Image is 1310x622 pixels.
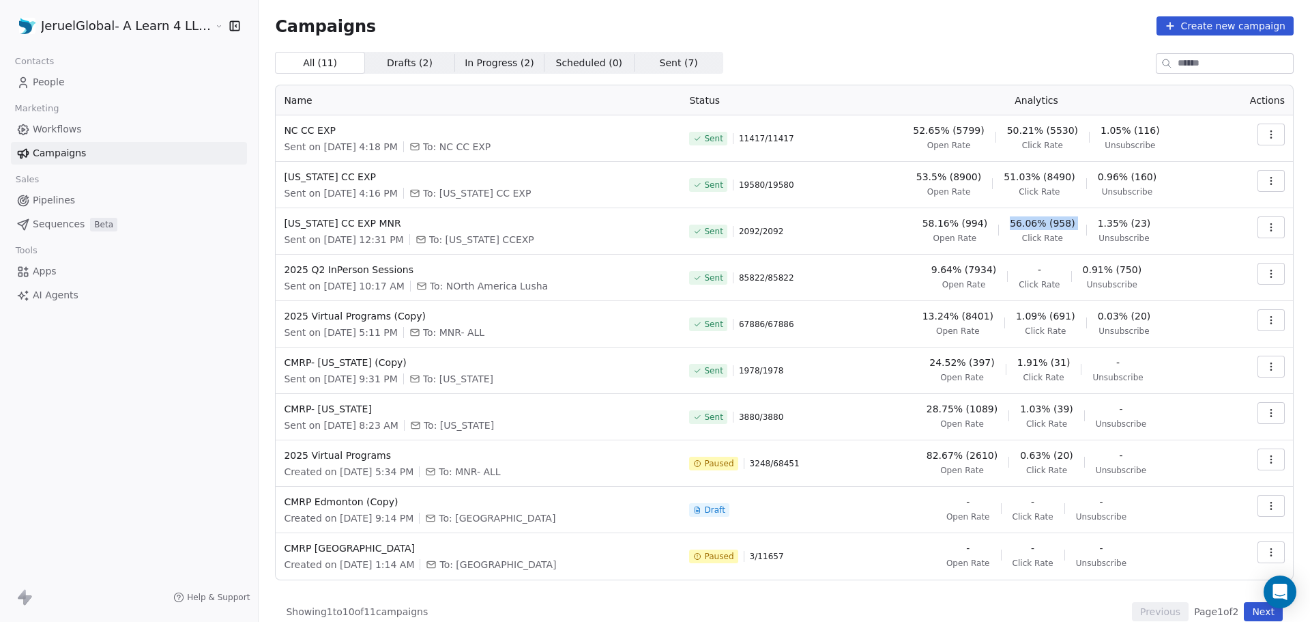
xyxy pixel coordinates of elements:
[1022,233,1063,244] span: Click Rate
[704,505,725,515] span: Draft
[704,226,723,237] span: Sent
[284,186,397,200] span: Sent on [DATE] 4:16 PM
[1105,140,1155,151] span: Unsubscribe
[940,372,984,383] span: Open Rate
[1031,495,1034,509] span: -
[704,319,723,330] span: Sent
[1017,356,1071,369] span: 1.91% (31)
[1083,263,1142,277] span: 0.91% (750)
[11,189,247,212] a: Pipelines
[276,85,681,115] th: Name
[284,124,673,137] span: NC CC EXP
[739,272,794,283] span: 85822 / 85822
[173,592,250,603] a: Help & Support
[936,326,980,337] span: Open Rate
[1098,170,1157,184] span: 0.96% (160)
[681,85,851,115] th: Status
[1099,541,1103,555] span: -
[284,170,673,184] span: [US_STATE] CC EXP
[1031,541,1034,555] span: -
[90,218,117,231] span: Beta
[660,56,698,70] span: Sent ( 7 )
[1007,124,1078,137] span: 50.21% (5530)
[465,56,534,70] span: In Progress ( 2 )
[1022,140,1063,151] span: Click Rate
[284,419,398,432] span: Sent on [DATE] 8:23 AM
[284,372,397,386] span: Sent on [DATE] 9:31 PM
[439,465,500,479] span: To: MNR- ALL
[927,140,971,151] span: Open Rate
[1101,124,1160,137] span: 1.05% (116)
[739,319,794,330] span: 67886 / 67886
[1096,419,1146,429] span: Unsubscribe
[11,260,247,283] a: Apps
[1132,602,1189,621] button: Previous
[927,186,971,197] span: Open Rate
[933,233,977,244] span: Open Rate
[1102,186,1152,197] span: Unsubscribe
[33,264,57,279] span: Apps
[284,402,673,416] span: CMRP- [US_STATE]
[704,458,733,469] span: Paused
[739,226,783,237] span: 2092 / 2092
[1026,465,1067,476] span: Click Rate
[11,213,247,236] a: SequencesBeta
[1004,170,1075,184] span: 51.03% (8490)
[1019,186,1060,197] span: Click Rate
[387,56,433,70] span: Drafts ( 2 )
[1025,326,1066,337] span: Click Rate
[439,511,555,525] span: To: Canada
[1098,216,1151,230] span: 1.35% (23)
[284,558,414,571] span: Created on [DATE] 1:14 AM
[10,240,43,261] span: Tools
[556,56,623,70] span: Scheduled ( 0 )
[704,551,733,562] span: Paused
[284,279,404,293] span: Sent on [DATE] 10:17 AM
[946,511,990,522] span: Open Rate
[9,98,65,119] span: Marketing
[916,170,981,184] span: 53.5% (8900)
[739,133,794,144] span: 11417 / 11417
[922,216,987,230] span: 58.16% (994)
[33,288,78,302] span: AI Agents
[966,495,970,509] span: -
[1010,216,1075,230] span: 56.06% (958)
[284,465,413,479] span: Created on [DATE] 5:34 PM
[1092,372,1143,383] span: Unsubscribe
[1016,309,1075,323] span: 1.09% (691)
[33,146,86,160] span: Campaigns
[1099,495,1103,509] span: -
[11,71,247,94] a: People
[284,140,397,154] span: Sent on [DATE] 4:18 PM
[284,449,673,462] span: 2025 Virtual Programs
[284,326,397,339] span: Sent on [DATE] 5:11 PM
[927,402,998,416] span: 28.75% (1089)
[11,142,247,165] a: Campaigns
[33,75,65,89] span: People
[1264,576,1296,608] div: Open Intercom Messenger
[1098,309,1151,323] span: 0.03% (20)
[284,541,673,555] span: CMRP [GEOGRAPHIC_DATA]
[423,372,493,386] span: To: california
[1038,263,1041,277] span: -
[1013,558,1053,569] span: Click Rate
[704,133,723,144] span: Sent
[704,365,723,376] span: Sent
[750,551,784,562] span: 3 / 11657
[423,326,484,339] span: To: MNR- ALL
[851,85,1221,115] th: Analytics
[1116,356,1120,369] span: -
[922,309,993,323] span: 13.24% (8401)
[1156,16,1294,36] button: Create new campaign
[19,18,35,34] img: Favicon.jpg
[739,180,794,190] span: 19580 / 19580
[1244,602,1283,621] button: Next
[33,217,85,231] span: Sequences
[1087,279,1137,290] span: Unsubscribe
[187,592,250,603] span: Help & Support
[739,365,783,376] span: 1978 / 1978
[704,180,723,190] span: Sent
[929,356,994,369] span: 24.52% (397)
[284,309,673,323] span: 2025 Virtual Programs (Copy)
[931,263,996,277] span: 9.64% (7934)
